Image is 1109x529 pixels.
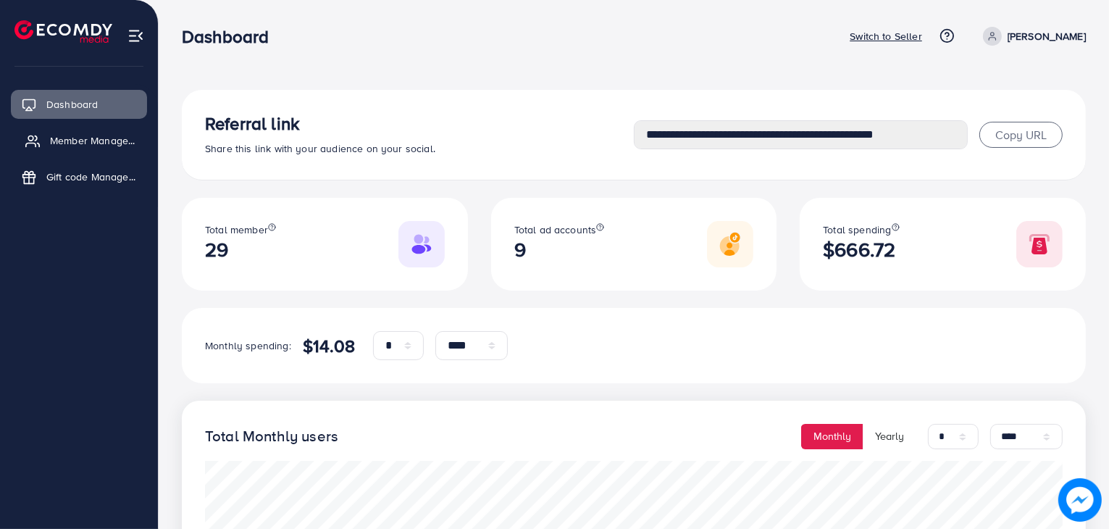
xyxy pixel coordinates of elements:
p: Switch to Seller [850,28,922,45]
h2: 29 [205,238,276,262]
span: Gift code Management [46,170,136,184]
img: Responsive image [1016,221,1063,267]
p: Monthly spending: [205,337,291,354]
span: Total member [205,222,268,237]
p: [PERSON_NAME] [1008,28,1086,45]
h4: $14.08 [303,336,356,357]
a: [PERSON_NAME] [977,27,1086,46]
h4: Total Monthly users [205,428,338,446]
span: Total spending [823,222,891,237]
span: Copy URL [995,127,1047,143]
span: Total ad accounts [514,222,597,237]
span: Member Management [50,133,140,148]
button: Copy URL [979,122,1063,148]
a: Gift code Management [11,162,147,191]
button: Monthly [801,424,863,449]
span: Share this link with your audience on your social. [205,141,435,156]
img: logo [14,20,112,43]
img: Responsive image [707,221,753,267]
button: Yearly [863,424,916,449]
img: menu [127,28,144,44]
h3: Referral link [205,113,634,134]
h2: 9 [514,238,605,262]
h2: $666.72 [823,238,899,262]
span: Dashboard [46,97,98,112]
img: image [1058,478,1102,522]
img: Responsive image [398,221,445,267]
a: Dashboard [11,90,147,119]
a: Member Management [11,126,147,155]
h3: Dashboard [182,26,280,47]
